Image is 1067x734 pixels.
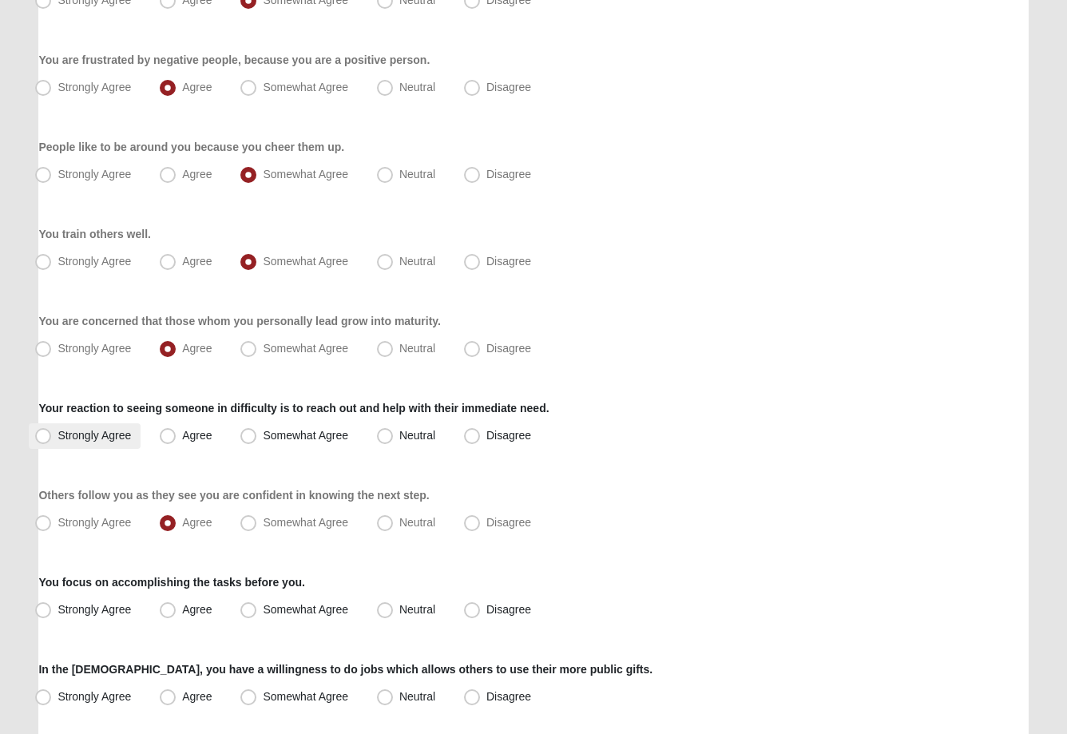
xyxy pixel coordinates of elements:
[486,255,531,268] span: Disagree
[486,342,531,355] span: Disagree
[486,516,531,529] span: Disagree
[399,342,435,355] span: Neutral
[38,313,441,329] label: You are concerned that those whom you personally lead grow into maturity.
[58,516,131,529] span: Strongly Agree
[38,52,430,68] label: You are frustrated by negative people, because you are a positive person.
[58,255,131,268] span: Strongly Agree
[182,168,212,181] span: Agree
[263,168,348,181] span: Somewhat Agree
[263,342,348,355] span: Somewhat Agree
[399,603,435,616] span: Neutral
[263,690,348,703] span: Somewhat Agree
[486,81,531,93] span: Disagree
[38,661,652,677] label: In the [DEMOGRAPHIC_DATA], you have a willingness to do jobs which allows others to use their mor...
[399,255,435,268] span: Neutral
[58,429,131,442] span: Strongly Agree
[399,690,435,703] span: Neutral
[399,516,435,529] span: Neutral
[399,81,435,93] span: Neutral
[58,603,131,616] span: Strongly Agree
[486,429,531,442] span: Disagree
[38,139,344,155] label: People like to be around you because you cheer them up.
[58,168,131,181] span: Strongly Agree
[38,400,549,416] label: Your reaction to seeing someone in difficulty is to reach out and help with their immediate need.
[58,342,131,355] span: Strongly Agree
[399,168,435,181] span: Neutral
[182,255,212,268] span: Agree
[182,603,212,616] span: Agree
[486,603,531,616] span: Disagree
[263,429,348,442] span: Somewhat Agree
[399,429,435,442] span: Neutral
[182,81,212,93] span: Agree
[38,226,151,242] label: You train others well.
[182,690,212,703] span: Agree
[486,690,531,703] span: Disagree
[486,168,531,181] span: Disagree
[182,516,212,529] span: Agree
[38,574,304,590] label: You focus on accomplishing the tasks before you.
[38,487,429,503] label: Others follow you as they see you are confident in knowing the next step.
[58,81,131,93] span: Strongly Agree
[58,690,131,703] span: Strongly Agree
[263,516,348,529] span: Somewhat Agree
[263,603,348,616] span: Somewhat Agree
[263,81,348,93] span: Somewhat Agree
[182,429,212,442] span: Agree
[182,342,212,355] span: Agree
[263,255,348,268] span: Somewhat Agree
